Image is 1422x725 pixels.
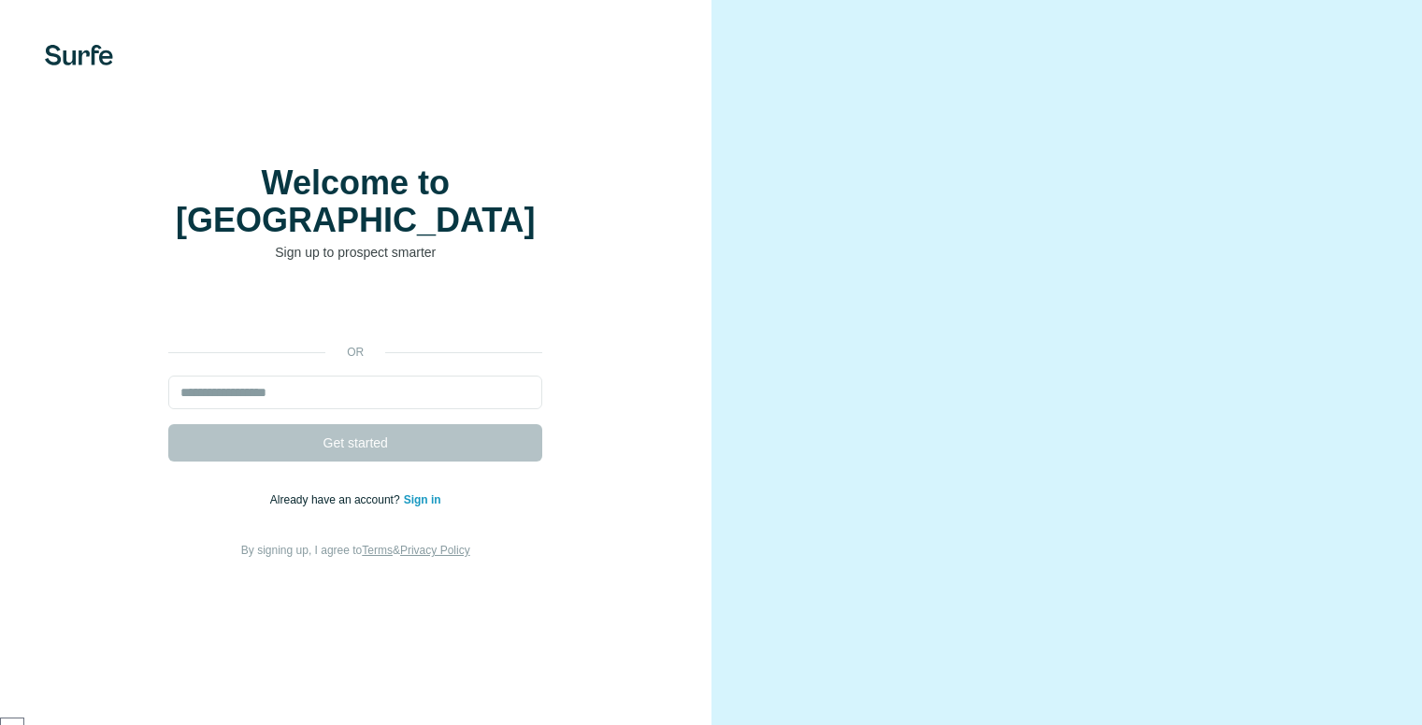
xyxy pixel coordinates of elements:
[404,493,441,506] a: Sign in
[400,544,470,557] a: Privacy Policy
[362,544,393,557] a: Terms
[270,493,404,506] span: Already have an account?
[45,45,113,65] img: Surfe's logo
[241,544,470,557] span: By signing up, I agree to &
[168,243,542,262] p: Sign up to prospect smarter
[325,344,385,361] p: or
[168,164,542,239] h1: Welcome to [GEOGRAPHIC_DATA]
[159,290,552,331] iframe: Sign in with Google Button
